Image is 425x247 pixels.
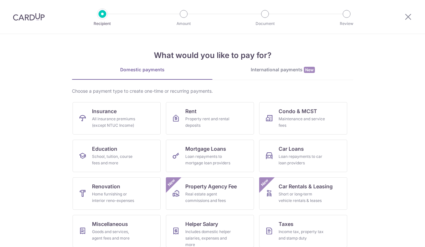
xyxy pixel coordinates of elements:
p: Amount [160,20,208,27]
span: Helper Salary [185,220,218,228]
span: New [259,177,270,188]
a: RentProperty rent and rental deposits [166,102,254,135]
div: Goods and services, agent fees and more [92,229,139,241]
span: Miscellaneous [92,220,128,228]
a: RenovationHome furnishing or interior reno-expenses [73,177,161,210]
p: Recipient [78,20,126,27]
img: CardUp [13,13,45,21]
div: Short or long‑term vehicle rentals & leases [279,191,325,204]
div: Property rent and rental deposits [185,116,232,129]
div: School, tuition, course fees and more [92,153,139,166]
a: Car LoansLoan repayments to car loan providers [259,140,347,172]
span: Insurance [92,107,117,115]
span: Education [92,145,117,153]
p: Document [241,20,289,27]
h4: What would you like to pay for? [72,50,353,61]
div: Loan repayments to car loan providers [279,153,325,166]
p: Review [323,20,371,27]
div: All insurance premiums (except NTUC Income) [92,116,139,129]
span: Car Rentals & Leasing [279,182,333,190]
a: InsuranceAll insurance premiums (except NTUC Income) [73,102,161,135]
span: Property Agency Fee [185,182,237,190]
div: Loan repayments to mortgage loan providers [185,153,232,166]
span: Rent [185,107,197,115]
div: Choose a payment type to create one-time or recurring payments. [72,88,353,94]
div: Real estate agent commissions and fees [185,191,232,204]
span: Car Loans [279,145,304,153]
a: EducationSchool, tuition, course fees and more [73,140,161,172]
span: Mortgage Loans [185,145,226,153]
a: Property Agency FeeReal estate agent commissions and feesNew [166,177,254,210]
div: International payments [212,66,353,73]
div: Domestic payments [72,66,212,73]
div: Home furnishing or interior reno-expenses [92,191,139,204]
div: Maintenance and service fees [279,116,325,129]
span: Renovation [92,182,120,190]
div: Income tax, property tax and stamp duty [279,229,325,241]
span: Taxes [279,220,293,228]
span: New [166,177,177,188]
a: Condo & MCSTMaintenance and service fees [259,102,347,135]
a: Car Rentals & LeasingShort or long‑term vehicle rentals & leasesNew [259,177,347,210]
a: Mortgage LoansLoan repayments to mortgage loan providers [166,140,254,172]
span: Condo & MCST [279,107,317,115]
span: New [304,67,315,73]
